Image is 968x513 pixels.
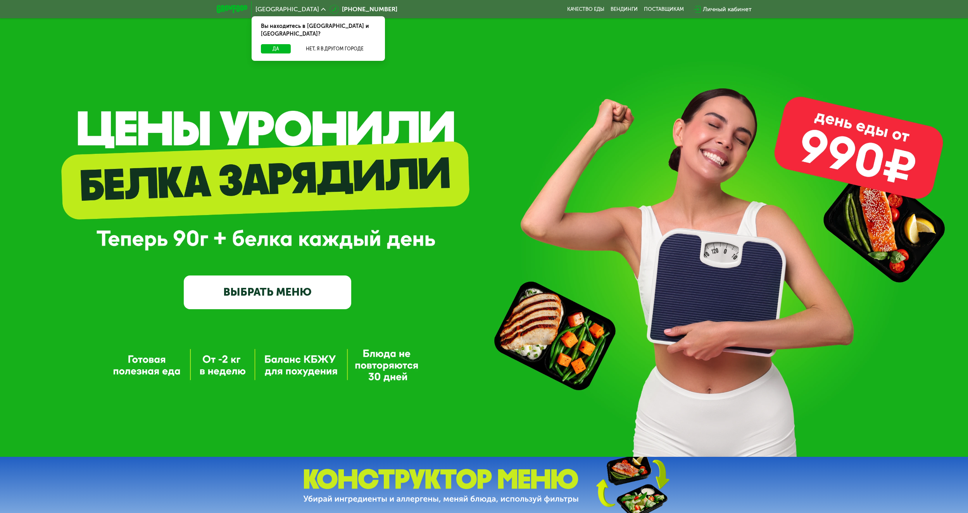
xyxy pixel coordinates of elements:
[644,6,684,12] div: поставщикам
[255,6,319,12] span: [GEOGRAPHIC_DATA]
[261,44,291,53] button: Да
[294,44,376,53] button: Нет, я в другом городе
[567,6,604,12] a: Качество еды
[330,5,397,14] a: [PHONE_NUMBER]
[184,275,351,309] a: ВЫБРАТЬ МЕНЮ
[703,5,752,14] div: Личный кабинет
[611,6,638,12] a: Вендинги
[252,16,385,44] div: Вы находитесь в [GEOGRAPHIC_DATA] и [GEOGRAPHIC_DATA]?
